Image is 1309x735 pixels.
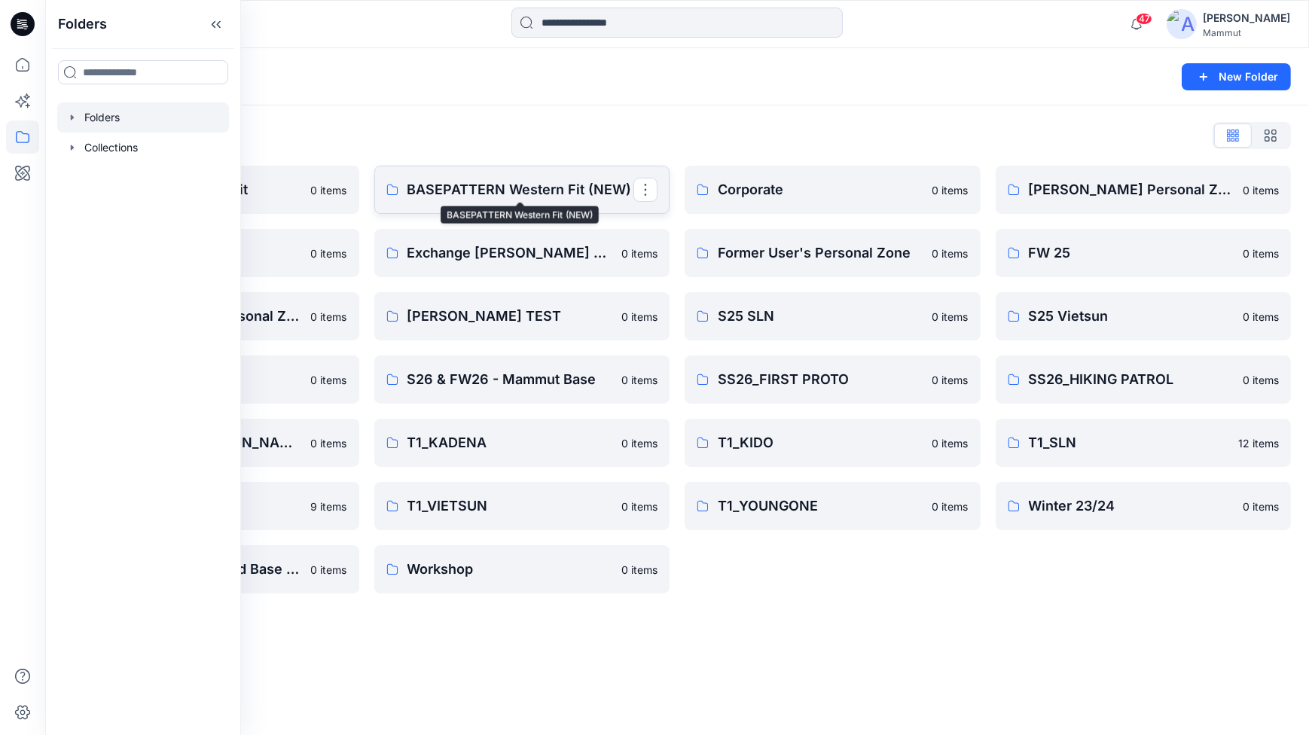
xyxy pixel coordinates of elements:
[996,292,1292,340] a: S25 Vietsun0 items
[1029,496,1234,517] p: Winter 23/24
[311,435,347,451] p: 0 items
[1167,9,1197,39] img: avatar
[407,242,613,264] p: Exchange [PERSON_NAME] & [PERSON_NAME]
[685,292,981,340] a: S25 SLN0 items
[1029,432,1230,453] p: T1_SLN
[311,246,347,261] p: 0 items
[374,166,670,214] a: BASEPATTERN Western Fit (NEW)
[685,355,981,404] a: SS26_FIRST PROTO0 items
[996,482,1292,530] a: Winter 23/240 items
[718,179,923,200] p: Corporate
[1136,13,1152,25] span: 47
[374,482,670,530] a: T1_VIETSUN0 items
[1243,499,1279,514] p: 0 items
[685,166,981,214] a: Corporate0 items
[1029,179,1234,200] p: [PERSON_NAME] Personal Zone
[621,372,658,388] p: 0 items
[996,419,1292,467] a: T1_SLN12 items
[374,545,670,593] a: Workshop0 items
[1029,242,1234,264] p: FW 25
[932,435,969,451] p: 0 items
[374,419,670,467] a: T1_KADENA0 items
[996,355,1292,404] a: SS26_HIKING PATROL0 items
[685,229,981,277] a: Former User's Personal Zone0 items
[718,496,923,517] p: T1_YOUNGONE
[407,306,613,327] p: [PERSON_NAME] TEST
[311,499,347,514] p: 9 items
[718,242,923,264] p: Former User's Personal Zone
[1238,435,1279,451] p: 12 items
[718,432,923,453] p: T1_KIDO
[407,369,613,390] p: S26 & FW26 - Mammut Base
[1243,246,1279,261] p: 0 items
[932,246,969,261] p: 0 items
[311,562,347,578] p: 0 items
[311,309,347,325] p: 0 items
[621,562,658,578] p: 0 items
[1182,63,1291,90] button: New Folder
[407,179,634,200] p: BASEPATTERN Western Fit (NEW)
[311,182,347,198] p: 0 items
[996,229,1292,277] a: FW 250 items
[932,372,969,388] p: 0 items
[311,372,347,388] p: 0 items
[1243,309,1279,325] p: 0 items
[685,482,981,530] a: T1_YOUNGONE0 items
[407,496,613,517] p: T1_VIETSUN
[996,166,1292,214] a: [PERSON_NAME] Personal Zone0 items
[407,432,613,453] p: T1_KADENA
[685,419,981,467] a: T1_KIDO0 items
[1203,27,1290,38] div: Mammut
[932,499,969,514] p: 0 items
[718,306,923,327] p: S25 SLN
[374,229,670,277] a: Exchange [PERSON_NAME] & [PERSON_NAME]0 items
[621,499,658,514] p: 0 items
[621,246,658,261] p: 0 items
[621,309,658,325] p: 0 items
[1243,182,1279,198] p: 0 items
[1203,9,1290,27] div: [PERSON_NAME]
[932,309,969,325] p: 0 items
[932,182,969,198] p: 0 items
[407,559,613,580] p: Workshop
[1243,372,1279,388] p: 0 items
[718,369,923,390] p: SS26_FIRST PROTO
[621,435,658,451] p: 0 items
[1029,369,1234,390] p: SS26_HIKING PATROL
[374,355,670,404] a: S26 & FW26 - Mammut Base0 items
[374,292,670,340] a: [PERSON_NAME] TEST0 items
[1029,306,1234,327] p: S25 Vietsun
